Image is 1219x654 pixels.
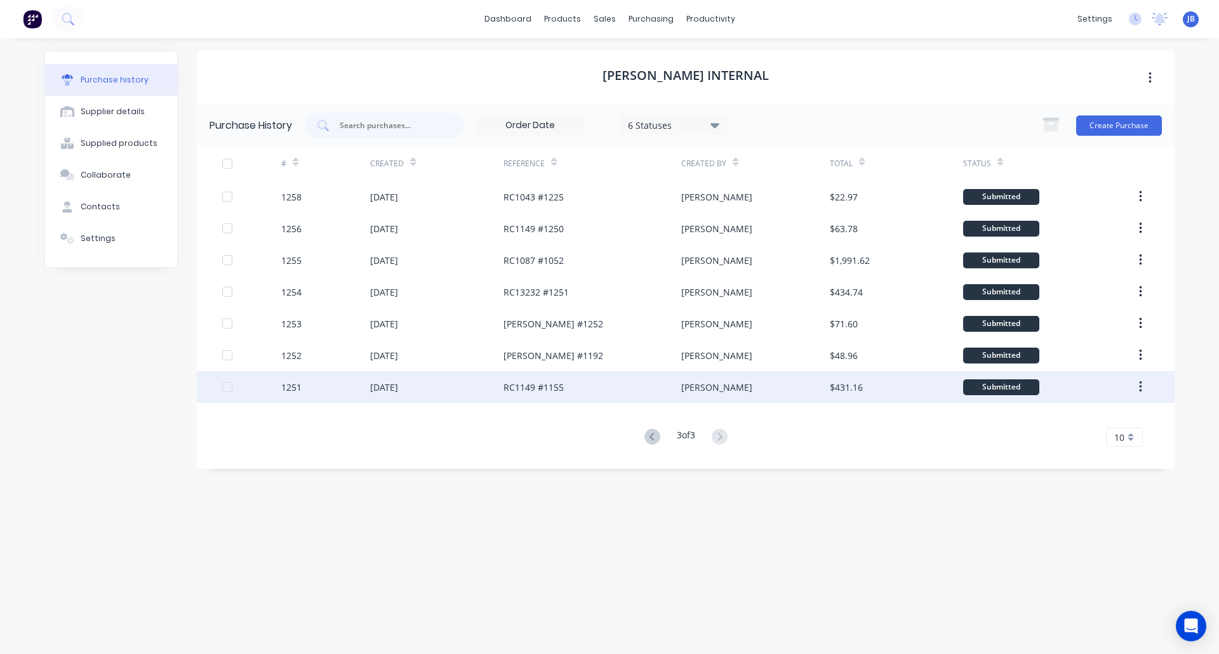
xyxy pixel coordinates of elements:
[210,118,292,133] div: Purchase History
[963,316,1039,332] div: Submitted
[603,68,769,83] h1: [PERSON_NAME] Internal
[963,284,1039,300] div: Submitted
[587,10,622,29] div: sales
[681,381,752,394] div: [PERSON_NAME]
[338,119,444,132] input: Search purchases...
[830,254,870,267] div: $1,991.62
[281,158,286,169] div: #
[1176,611,1206,641] div: Open Intercom Messenger
[963,252,1039,268] div: Submitted
[81,138,157,149] div: Supplied products
[370,381,398,394] div: [DATE]
[370,349,398,362] div: [DATE]
[503,190,564,204] div: RC1043 #1225
[281,222,302,235] div: 1256
[830,158,853,169] div: Total
[681,254,752,267] div: [PERSON_NAME]
[830,317,858,330] div: $71.60
[680,10,742,29] div: productivity
[81,201,120,213] div: Contacts
[963,189,1039,205] div: Submitted
[503,222,564,235] div: RC1149 #1250
[370,285,398,299] div: [DATE]
[830,190,858,204] div: $22.97
[370,254,398,267] div: [DATE]
[478,10,538,29] a: dashboard
[963,379,1039,395] div: Submitted
[477,116,583,135] input: Order Date
[830,381,863,394] div: $431.16
[830,222,858,235] div: $63.78
[1187,13,1195,25] span: JB
[370,222,398,235] div: [DATE]
[81,74,149,86] div: Purchase history
[830,349,858,362] div: $48.96
[45,191,177,223] button: Contacts
[681,317,752,330] div: [PERSON_NAME]
[503,317,603,330] div: [PERSON_NAME] #1252
[1114,431,1124,444] span: 10
[45,223,177,254] button: Settings
[503,254,564,267] div: RC1087 #1052
[281,317,302,330] div: 1253
[830,285,863,299] div: $434.74
[1071,10,1119,29] div: settings
[281,381,302,394] div: 1251
[677,428,695,447] div: 3 of 3
[45,96,177,128] button: Supplier details
[45,64,177,96] button: Purchase history
[23,10,42,29] img: Factory
[81,233,116,244] div: Settings
[681,285,752,299] div: [PERSON_NAME]
[503,285,569,299] div: RC13232 #1251
[81,169,131,181] div: Collaborate
[370,317,398,330] div: [DATE]
[370,190,398,204] div: [DATE]
[681,190,752,204] div: [PERSON_NAME]
[681,349,752,362] div: [PERSON_NAME]
[370,158,404,169] div: Created
[81,106,145,117] div: Supplier details
[622,10,680,29] div: purchasing
[281,285,302,299] div: 1254
[281,254,302,267] div: 1255
[1076,115,1162,136] button: Create Purchase
[45,159,177,191] button: Collaborate
[503,349,603,362] div: [PERSON_NAME] #1192
[503,381,564,394] div: RC1149 #1155
[45,128,177,159] button: Supplied products
[503,158,545,169] div: Reference
[963,221,1039,237] div: Submitted
[681,222,752,235] div: [PERSON_NAME]
[963,158,991,169] div: Status
[281,349,302,362] div: 1252
[538,10,587,29] div: products
[681,158,726,169] div: Created By
[963,348,1039,363] div: Submitted
[281,190,302,204] div: 1258
[628,118,719,131] div: 6 Statuses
